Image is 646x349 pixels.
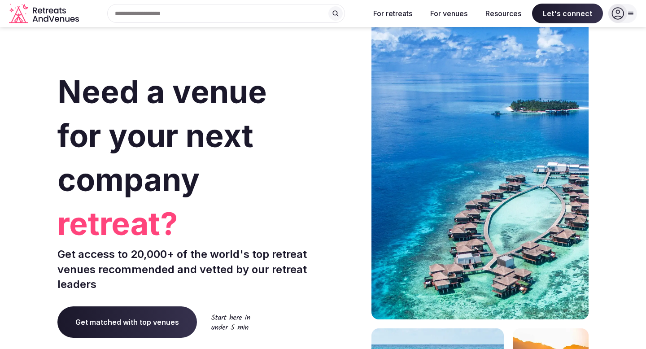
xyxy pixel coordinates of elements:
span: retreat? [57,202,319,246]
button: For venues [423,4,475,23]
img: Start here in under 5 min [211,314,250,330]
a: Get matched with top venues [57,306,197,338]
svg: Retreats and Venues company logo [9,4,81,24]
a: Visit the homepage [9,4,81,24]
button: For retreats [366,4,419,23]
span: Need a venue for your next company [57,73,267,199]
span: Let's connect [532,4,603,23]
button: Resources [478,4,528,23]
p: Get access to 20,000+ of the world's top retreat venues recommended and vetted by our retreat lea... [57,247,319,292]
